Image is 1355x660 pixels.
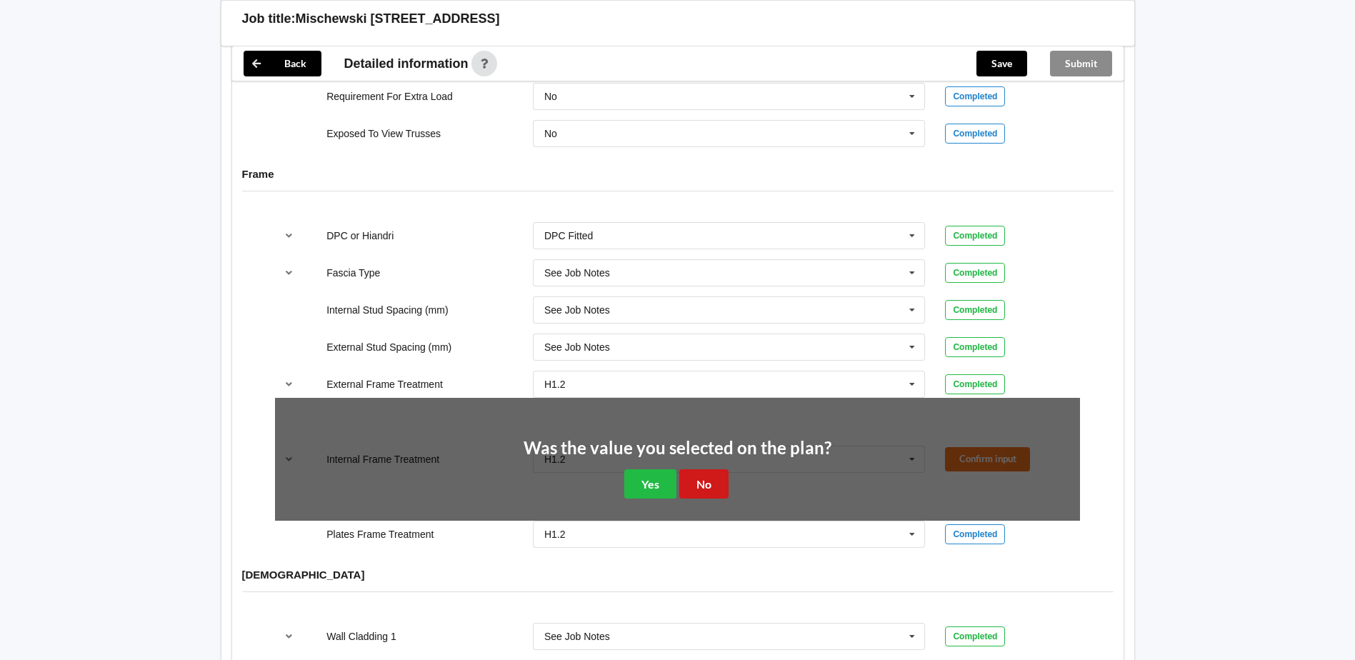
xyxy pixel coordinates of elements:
[544,268,610,278] div: See Job Notes
[326,91,453,102] label: Requirement For Extra Load
[242,568,1114,581] h4: [DEMOGRAPHIC_DATA]
[976,51,1027,76] button: Save
[624,469,676,499] button: Yes
[544,631,610,641] div: See Job Notes
[544,379,566,389] div: H1.2
[544,342,610,352] div: See Job Notes
[524,437,831,459] h2: Was the value you selected on the plan?
[945,86,1005,106] div: Completed
[326,128,441,139] label: Exposed To View Trusses
[945,124,1005,144] div: Completed
[242,167,1114,181] h4: Frame
[275,260,303,286] button: reference-toggle
[275,624,303,649] button: reference-toggle
[326,379,443,390] label: External Frame Treatment
[945,226,1005,246] div: Completed
[945,300,1005,320] div: Completed
[326,341,451,353] label: External Stud Spacing (mm)
[326,529,434,540] label: Plates Frame Treatment
[275,371,303,397] button: reference-toggle
[544,129,557,139] div: No
[945,626,1005,646] div: Completed
[326,230,394,241] label: DPC or Hiandri
[945,374,1005,394] div: Completed
[679,469,729,499] button: No
[945,263,1005,283] div: Completed
[544,529,566,539] div: H1.2
[326,304,448,316] label: Internal Stud Spacing (mm)
[242,11,296,27] h3: Job title:
[544,231,593,241] div: DPC Fitted
[344,57,469,70] span: Detailed information
[945,524,1005,544] div: Completed
[296,11,500,27] h3: Mischewski [STREET_ADDRESS]
[326,267,380,279] label: Fascia Type
[326,631,396,642] label: Wall Cladding 1
[945,337,1005,357] div: Completed
[544,91,557,101] div: No
[275,223,303,249] button: reference-toggle
[544,305,610,315] div: See Job Notes
[244,51,321,76] button: Back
